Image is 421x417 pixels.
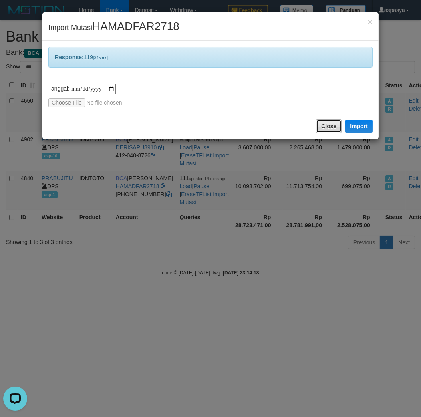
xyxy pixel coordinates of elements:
span: Import Mutasi [48,24,179,32]
span: × [368,17,373,26]
button: Import [345,120,373,133]
button: Close [368,18,373,26]
button: Close [316,119,342,133]
div: Tanggal: [48,84,373,107]
b: Response: [55,54,84,60]
div: 119 [48,47,373,68]
span: HAMADFAR2718 [92,20,179,32]
button: Open LiveChat chat widget [3,3,27,27]
span: [345 ms] [93,56,108,60]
